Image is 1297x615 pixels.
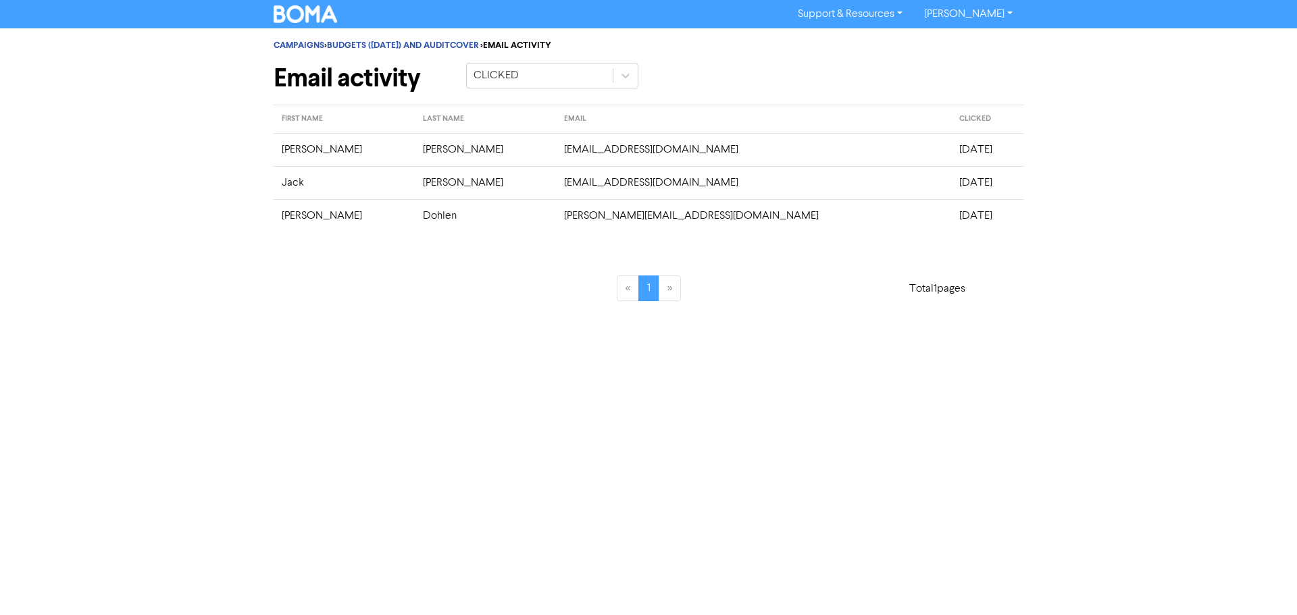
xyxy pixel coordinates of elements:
[274,199,415,232] td: [PERSON_NAME]
[274,166,415,199] td: Jack
[415,199,556,232] td: Dohlen
[274,63,446,94] h1: Email activity
[951,166,1023,199] td: [DATE]
[327,40,478,51] a: BUDGETS ([DATE]) AND AUDITCOVER
[415,166,556,199] td: [PERSON_NAME]
[913,3,1023,25] a: [PERSON_NAME]
[638,275,659,301] a: Page 1 is your current page
[787,3,913,25] a: Support & Resources
[951,105,1023,134] th: CLICKED
[274,40,324,51] a: CAMPAIGNS
[556,199,952,232] td: [PERSON_NAME][EMAIL_ADDRESS][DOMAIN_NAME]
[556,166,952,199] td: [EMAIL_ADDRESS][DOMAIN_NAME]
[1229,550,1297,615] iframe: Chat Widget
[274,39,1023,52] div: > > EMAIL ACTIVITY
[274,105,415,134] th: FIRST NAME
[415,133,556,166] td: [PERSON_NAME]
[556,105,952,134] th: EMAIL
[474,68,519,84] div: CLICKED
[909,281,965,297] p: Total 1 pages
[274,133,415,166] td: [PERSON_NAME]
[274,5,337,23] img: BOMA Logo
[415,105,556,134] th: LAST NAME
[556,133,952,166] td: [EMAIL_ADDRESS][DOMAIN_NAME]
[951,133,1023,166] td: [DATE]
[951,199,1023,232] td: [DATE]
